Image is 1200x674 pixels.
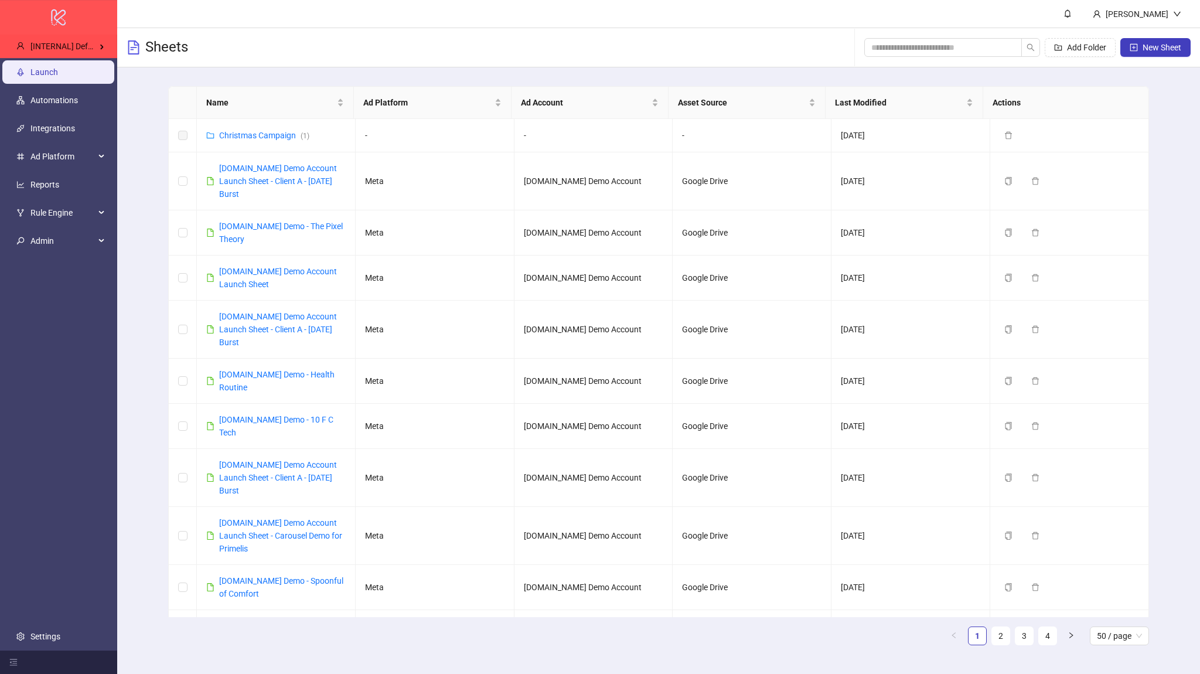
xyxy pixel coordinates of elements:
span: user [16,42,25,50]
span: file [206,532,214,540]
td: [DOMAIN_NAME] Demo Account [514,565,673,610]
span: Last Modified [835,96,963,109]
td: [DATE] [831,152,990,210]
span: copy [1004,474,1012,482]
li: 3 [1015,627,1034,645]
td: - [514,119,673,152]
span: Admin [30,229,95,253]
span: New Sheet [1143,43,1181,52]
span: delete [1031,325,1039,333]
span: copy [1004,325,1012,333]
td: [DATE] [831,119,990,152]
span: delete [1031,474,1039,482]
span: file [206,422,214,430]
span: folder [206,131,214,139]
th: Actions [983,87,1140,119]
td: Google Drive [673,301,831,359]
span: Name [206,96,335,109]
a: Automations [30,96,78,105]
a: Integrations [30,124,75,133]
span: search [1027,43,1035,52]
span: user [1093,10,1101,18]
li: Next Page [1062,627,1080,645]
span: file [206,377,214,385]
span: copy [1004,532,1012,540]
button: New Sheet [1120,38,1191,57]
td: Meta [356,210,514,256]
td: Meta [356,359,514,404]
span: ( 1 ) [301,132,309,140]
td: [DOMAIN_NAME] Demo Account [514,449,673,507]
span: Rule Engine [30,201,95,224]
span: copy [1004,177,1012,185]
th: Ad Platform [354,87,511,119]
a: [DOMAIN_NAME] Demo - Spoonful of Comfort [219,576,343,598]
h3: Sheets [145,38,188,57]
td: [DATE] [831,610,990,668]
a: 3 [1015,627,1033,645]
span: Ad Platform [363,96,492,109]
a: [DOMAIN_NAME] Demo Account Launch Sheet - Client A - [DATE] Burst [219,164,337,199]
td: Google Drive [673,210,831,256]
td: Google Drive [673,610,831,668]
span: plus-square [1130,43,1138,52]
li: 1 [968,627,987,645]
span: folder-add [1054,43,1062,52]
a: [DOMAIN_NAME] Demo Account Launch Sheet - Client A - [DATE] Burst [219,312,337,347]
span: menu-fold [9,658,18,666]
span: file [206,177,214,185]
a: [DOMAIN_NAME] Demo Account Launch Sheet - Carousel Demo for Primelis [219,518,342,553]
span: copy [1004,274,1012,282]
span: Ad Platform [30,145,95,168]
a: [DOMAIN_NAME] Demo Account Launch Sheet - Client A - [DATE] Burst [219,460,337,495]
span: delete [1031,377,1039,385]
span: fork [16,209,25,217]
td: [DATE] [831,359,990,404]
td: [DATE] [831,565,990,610]
td: Google Drive [673,256,831,301]
span: delete [1031,229,1039,237]
td: [DOMAIN_NAME] Demo Account [514,256,673,301]
td: Meta [356,610,514,668]
td: [DATE] [831,301,990,359]
li: Previous Page [945,627,963,645]
td: [DOMAIN_NAME] Demo Account [514,404,673,449]
span: copy [1004,422,1012,430]
span: copy [1004,377,1012,385]
span: Add Folder [1067,43,1106,52]
td: Meta [356,404,514,449]
td: Google Drive [673,507,831,565]
td: Meta [356,152,514,210]
a: Reports [30,180,59,189]
a: 2 [992,627,1010,645]
td: [DATE] [831,449,990,507]
span: 50 / page [1097,627,1142,645]
td: [DATE] [831,404,990,449]
span: Ad Account [521,96,649,109]
th: Last Modified [826,87,983,119]
td: Google Drive [673,565,831,610]
th: Name [197,87,354,119]
td: Google Drive [673,359,831,404]
td: Google Drive [673,152,831,210]
span: delete [1031,177,1039,185]
span: file [206,274,214,282]
div: Page Size [1090,627,1149,645]
span: delete [1031,274,1039,282]
td: [DOMAIN_NAME] Demo Account [514,610,673,668]
td: - [673,119,831,152]
td: [DOMAIN_NAME] Demo Account [514,152,673,210]
span: file-text [127,40,141,55]
td: Meta [356,565,514,610]
div: [PERSON_NAME] [1101,8,1173,21]
th: Ad Account [512,87,669,119]
span: left [950,632,957,639]
td: Google Drive [673,404,831,449]
span: bell [1063,9,1072,18]
td: Meta [356,256,514,301]
a: Christmas Campaign(1) [219,131,309,140]
button: Add Folder [1045,38,1116,57]
span: file [206,583,214,591]
a: 1 [969,627,986,645]
a: Launch [30,67,58,77]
